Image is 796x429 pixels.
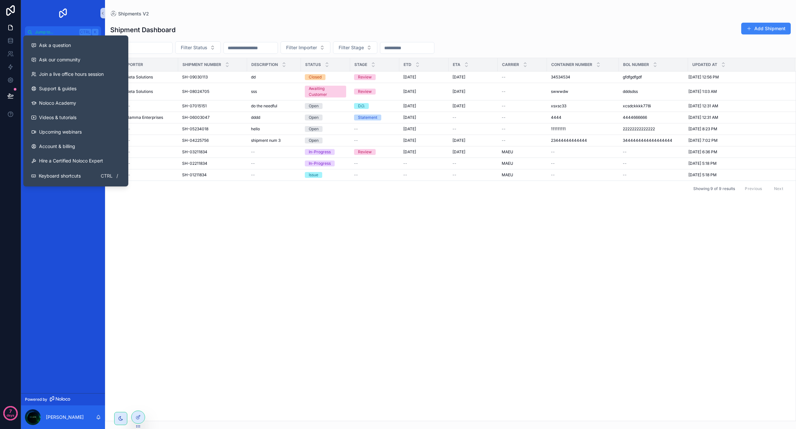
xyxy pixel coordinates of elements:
span: Updated at [692,62,717,67]
span: [DATE] 7:02 PM [688,138,718,143]
span: -- [126,149,130,155]
a: 3444444444444444444 [623,138,684,143]
span: [DATE] [452,103,465,109]
span: -- [623,149,627,155]
a: -- [623,149,684,155]
span: -- [126,161,130,166]
a: SH-08024705 [182,89,243,94]
button: Select Button [281,41,330,54]
span: [DATE] 12:31 AM [688,115,718,120]
a: -- [502,103,543,109]
div: In-Progress [309,149,331,155]
span: -- [354,138,358,143]
span: [DATE] [452,138,465,143]
a: -- [623,172,684,178]
div: Open [309,138,319,143]
a: Open [305,115,346,120]
p: [PERSON_NAME] [46,414,84,420]
a: -- [502,138,543,143]
a: In-Progress [305,161,346,166]
a: [DATE] [403,149,445,155]
a: Account & billing [26,139,126,154]
span: -- [126,103,130,109]
span: SH-01211834 [182,172,207,178]
span: Hire a Certified Noloco Expert [39,158,103,164]
a: -- [126,103,174,109]
span: Ask a question [39,42,71,49]
span: [DATE] 5:18 PM [688,172,717,178]
a: SH-07015151 [182,103,243,109]
p: 7 [9,408,12,415]
div: Open [309,115,319,120]
div: Review [358,89,372,95]
a: In-Progress [305,149,346,155]
a: -- [354,161,395,166]
span: Bol number [623,62,649,67]
span: SH-08024705 [182,89,209,94]
button: Jump to...CtrlK [25,26,101,38]
span: Gamma Enterprises [126,115,163,120]
span: [DATE] [403,149,416,155]
div: D.O. [358,103,365,109]
span: SH-06003047 [182,115,210,120]
span: -- [502,75,506,80]
a: -- [251,172,297,178]
a: SH-09030113 [182,75,243,80]
a: -- [251,149,297,155]
a: -- [403,161,445,166]
span: Powered by [25,397,47,402]
a: -- [452,161,494,166]
a: Review [354,74,395,80]
a: MAEU [502,149,543,155]
a: Shipments V2 [110,11,149,17]
a: Support & guides [26,81,126,96]
a: xsxsc33 [551,103,615,109]
span: [DATE] [452,75,465,80]
a: [DATE] [452,149,494,155]
span: -- [502,89,506,94]
div: Closed [309,74,322,80]
a: [DATE] 12:31 AM [688,103,787,109]
a: [DATE] [452,89,494,94]
a: Statement [354,115,395,120]
span: -- [502,115,506,120]
span: Filter Stage [339,44,364,51]
span: 23444444444444 [551,138,587,143]
a: -- [452,115,494,120]
span: -- [551,172,555,178]
a: hello [251,126,297,132]
a: -- [452,126,494,132]
a: SH-04225756 [182,138,243,143]
a: dddsdss [623,89,684,94]
span: [DATE] [403,138,416,143]
a: Noloco Academy [26,96,126,110]
a: 4444 [551,115,615,120]
a: do the needful [251,103,297,109]
span: -- [403,161,407,166]
a: -- [354,172,395,178]
span: hello [251,126,260,132]
span: dddsdss [623,89,638,94]
a: 23444444444444 [551,138,615,143]
button: Hire a Certified Noloco Expert [26,154,126,168]
a: [DATE] 5:18 PM [688,161,787,166]
span: -- [502,103,506,109]
span: Support & guides [39,85,76,92]
span: 4444 [551,115,561,120]
span: Filter Status [181,44,207,51]
a: [DATE] [403,75,445,80]
span: Beta Solutions [126,75,153,80]
span: Carrier [502,62,519,67]
a: xcsdckkkk778i [623,103,684,109]
span: -- [354,172,358,178]
span: -- [452,126,456,132]
span: [DATE] [403,115,416,120]
span: Importer [123,62,143,67]
span: SH-05234018 [182,126,208,132]
span: Beta Solutions [126,89,153,94]
span: [DATE] [403,126,416,132]
span: -- [502,138,506,143]
a: -- [551,172,615,178]
a: -- [551,149,615,155]
span: 3444444444444444444 [623,138,672,143]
